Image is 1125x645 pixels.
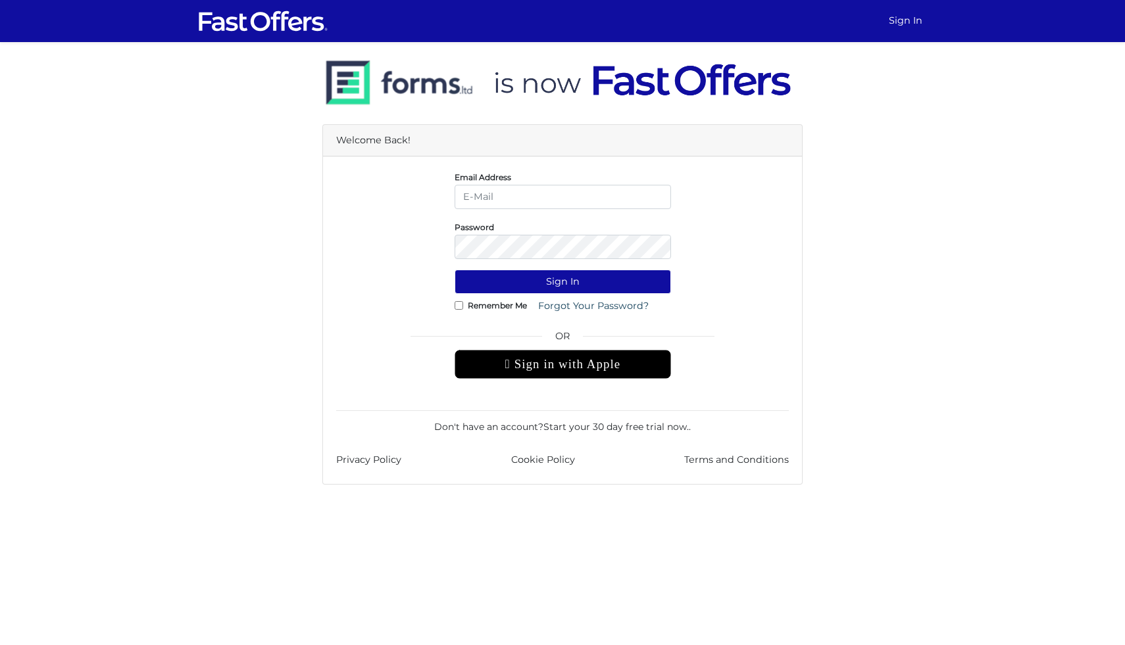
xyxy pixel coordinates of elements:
[530,294,657,318] a: Forgot Your Password?
[323,125,802,156] div: Welcome Back!
[468,304,527,307] label: Remember Me
[455,270,671,294] button: Sign In
[455,176,511,179] label: Email Address
[455,350,671,379] div: Sign in with Apple
[684,452,789,467] a: Terms and Conditions
[884,8,928,34] a: Sign In
[336,410,789,434] div: Don't have an account? .
[455,329,671,350] span: OR
[543,421,689,433] a: Start your 30 day free trial now.
[455,226,494,229] label: Password
[455,185,671,209] input: E-Mail
[511,452,575,467] a: Cookie Policy
[336,452,401,467] a: Privacy Policy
